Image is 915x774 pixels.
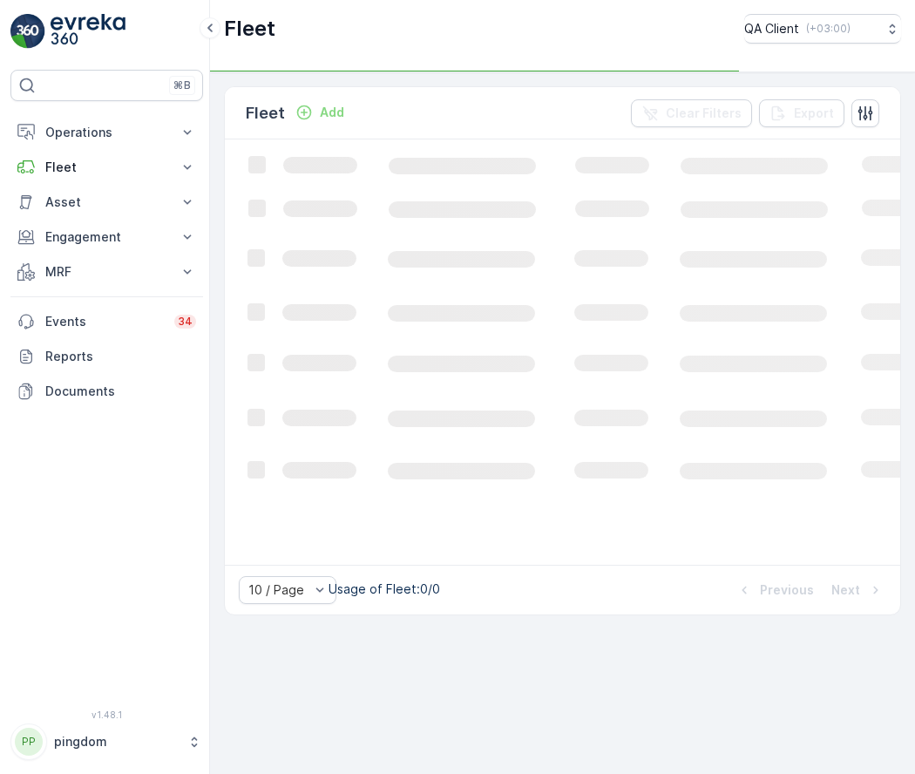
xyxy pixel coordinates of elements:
a: Documents [10,374,203,409]
img: logo [10,14,45,49]
button: QA Client(+03:00) [744,14,901,44]
a: Reports [10,339,203,374]
button: PPpingdom [10,723,203,760]
button: Clear Filters [631,99,752,127]
button: Asset [10,185,203,220]
button: MRF [10,255,203,289]
img: logo_light-DOdMpM7g.png [51,14,125,49]
a: Events34 [10,304,203,339]
p: 34 [178,315,193,329]
p: Operations [45,124,168,141]
button: Export [759,99,844,127]
p: Export [794,105,834,122]
p: Next [831,581,860,599]
button: Operations [10,115,203,150]
p: Fleet [45,159,168,176]
p: Reports [45,348,196,365]
p: Asset [45,193,168,211]
button: Engagement [10,220,203,255]
p: Engagement [45,228,168,246]
span: v 1.48.1 [10,709,203,720]
p: Events [45,313,164,330]
p: Clear Filters [666,105,742,122]
p: ( +03:00 ) [806,22,851,36]
button: Next [830,580,886,601]
p: MRF [45,263,168,281]
p: pingdom [54,733,179,750]
p: Usage of Fleet : 0/0 [329,580,440,598]
p: QA Client [744,20,799,37]
p: ⌘B [173,78,191,92]
p: Fleet [224,15,275,43]
p: Fleet [246,101,285,126]
p: Previous [760,581,814,599]
button: Fleet [10,150,203,185]
p: Documents [45,383,196,400]
button: Previous [734,580,816,601]
p: Add [320,104,344,121]
div: PP [15,728,43,756]
button: Add [288,102,351,123]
